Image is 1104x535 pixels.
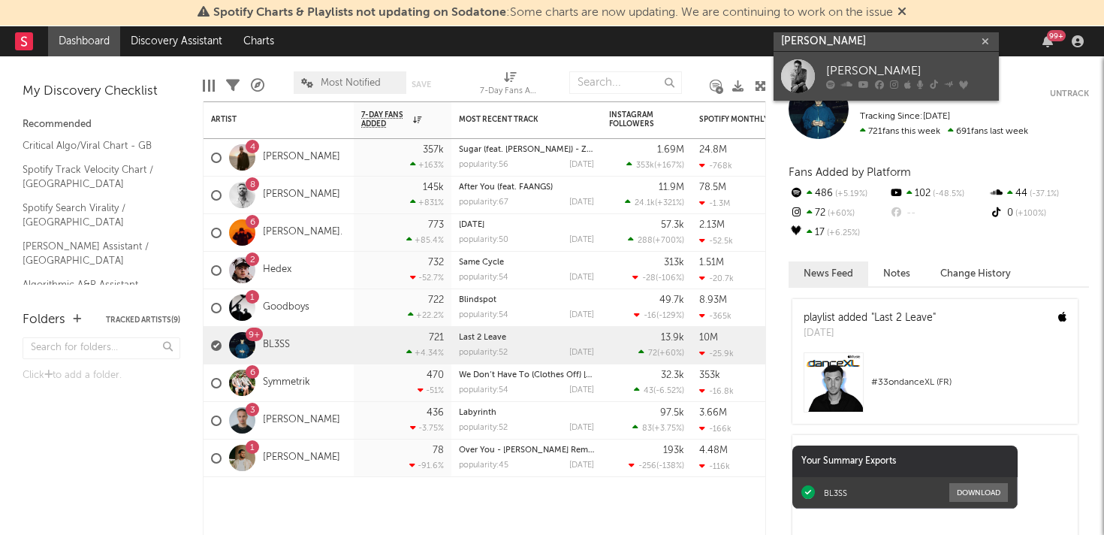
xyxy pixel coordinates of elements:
div: 7-Day Fans Added (7-Day Fans Added) [480,64,540,107]
a: Sugar (feat. [PERSON_NAME]) - Zerb Remix [459,146,626,154]
span: 43 [644,387,653,395]
div: +163 % [410,160,444,170]
div: ( ) [625,198,684,207]
div: -3.75 % [410,423,444,433]
div: 99 + [1047,30,1066,41]
div: -20.7k [699,274,734,283]
div: popularity: 54 [459,274,508,282]
a: Goodboys [263,301,309,314]
div: 145k [423,183,444,192]
span: -129 % [659,312,682,320]
a: #33ondanceXL (FR) [792,352,1078,424]
button: Save [412,80,431,89]
div: Over You - Bobby Harvey Remix [459,446,594,455]
div: popularity: 50 [459,236,508,244]
span: -37.1 % [1027,190,1059,198]
div: Last 2 Leave [459,334,594,342]
a: "Last 2 Leave" [871,313,936,323]
div: BL3SS [824,488,847,498]
div: 13.9k [661,333,684,343]
div: -16.8k [699,386,734,396]
div: popularity: 45 [459,461,508,470]
div: ( ) [626,160,684,170]
span: +321 % [657,199,682,207]
span: Tracking Since: [DATE] [860,112,950,121]
div: [DATE] [569,236,594,244]
div: Click to add a folder. [23,367,180,385]
a: [PERSON_NAME]. [263,226,342,239]
div: ( ) [629,461,684,470]
div: [PERSON_NAME] [826,62,991,80]
div: 11.9M [659,183,684,192]
a: Same Cycle [459,258,504,267]
a: BL3SS [263,339,290,352]
div: popularity: 52 [459,424,508,432]
a: Critical Algo/Viral Chart - GB [23,138,165,154]
span: : Some charts are now updating. We are continuing to work on the issue [213,7,893,19]
a: [PERSON_NAME] [263,151,340,164]
input: Search... [569,71,682,94]
button: Untrack [1050,86,1089,101]
span: -16 [644,312,656,320]
button: News Feed [789,261,868,286]
span: Most Notified [321,78,381,88]
a: Charts [233,26,285,56]
div: ( ) [634,310,684,320]
div: popularity: 54 [459,386,508,394]
button: Download [949,483,1008,502]
div: -51 % [418,385,444,395]
div: Artist [211,115,324,124]
a: Labyrinth [459,409,496,417]
div: [DATE] [804,326,936,341]
div: After You (feat. FAANGS) [459,183,594,192]
div: We Don’t Have To (Clothes Off) [feat. Grace Bridie] [459,371,594,379]
span: +60 % [659,349,682,358]
span: 353k [636,162,654,170]
div: -91.6 % [409,461,444,470]
div: Blindspot [459,296,594,304]
div: Recommended [23,116,180,134]
div: Edit Columns [203,64,215,107]
a: Dashboard [48,26,120,56]
div: ( ) [634,385,684,395]
span: +100 % [1013,210,1046,218]
div: Spotify Monthly Listeners [699,115,812,124]
div: popularity: 56 [459,161,508,169]
div: 2.13M [699,220,725,230]
div: [DATE] [569,424,594,432]
div: 49.7k [659,295,684,305]
div: 1.69M [657,145,684,155]
a: Blindspot [459,296,496,304]
div: -1.3M [699,198,730,208]
span: +167 % [656,162,682,170]
button: Tracked Artists(9) [106,316,180,324]
div: 97.5k [660,408,684,418]
div: 353k [699,370,720,380]
span: 72 [648,349,657,358]
div: 3.66M [699,408,727,418]
div: 78 [433,446,444,455]
div: 57.3k [661,220,684,230]
button: 99+ [1042,35,1053,47]
span: +3.75 % [654,425,682,433]
a: [PERSON_NAME] [774,52,999,101]
div: ( ) [632,273,684,283]
div: [DATE] [569,311,594,319]
a: Algorithmic A&R Assistant ([GEOGRAPHIC_DATA]) [23,277,165,307]
div: 44 [989,184,1089,204]
div: popularity: 67 [459,198,508,207]
div: [DATE] [569,198,594,207]
div: [DATE] [569,461,594,470]
div: [DATE] [569,386,594,394]
span: -6.52 % [656,387,682,395]
a: Discovery Assistant [120,26,233,56]
div: Most Recent Track [459,115,572,124]
a: We Don’t Have To (Clothes Off) [feat. [PERSON_NAME]] [459,371,673,379]
div: 357k [423,145,444,155]
button: Notes [868,261,925,286]
div: +4.34 % [406,348,444,358]
a: Spotify Search Virality / [GEOGRAPHIC_DATA] [23,200,165,231]
input: Search for artists [774,32,999,51]
div: -116k [699,461,730,471]
span: +60 % [825,210,855,218]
